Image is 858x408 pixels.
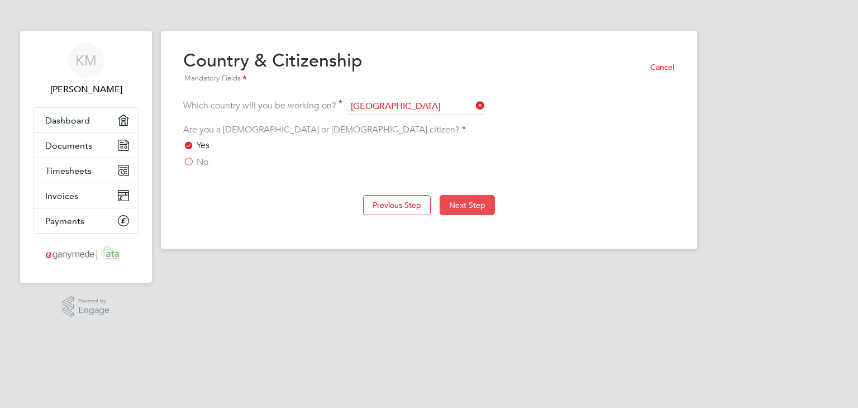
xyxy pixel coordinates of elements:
a: Payments [34,208,138,233]
button: Next Step [440,195,495,215]
label: Are you a [DEMOGRAPHIC_DATA] or [DEMOGRAPHIC_DATA] citizen? [183,124,466,135]
div: Mandatory Fields [183,73,363,85]
span: Dashboard [45,115,90,126]
button: Previous Step [363,195,431,215]
a: Powered byEngage [63,296,110,317]
a: Timesheets [34,158,138,183]
span: Kamlesh Morjaria [34,83,139,96]
button: Cancel [641,58,675,76]
label: Which country will you be working on? [183,100,342,111]
input: Search for... [347,98,485,115]
span: No [197,156,208,168]
span: Timesheets [45,165,92,176]
a: Invoices [34,183,138,208]
span: Invoices [45,191,78,201]
a: Go to home page [34,245,139,263]
a: Dashboard [34,108,138,132]
span: Payments [45,216,84,226]
a: Documents [34,133,138,158]
span: Engage [78,306,109,315]
span: KM [75,53,97,68]
img: ganymedesolutions-logo-retina.png [42,245,130,263]
span: Documents [45,140,92,151]
span: Powered by [78,296,109,306]
a: KM[PERSON_NAME] [34,42,139,96]
span: Yes [197,140,209,151]
nav: Main navigation [20,31,152,283]
h2: Country & Citizenship [183,49,363,85]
